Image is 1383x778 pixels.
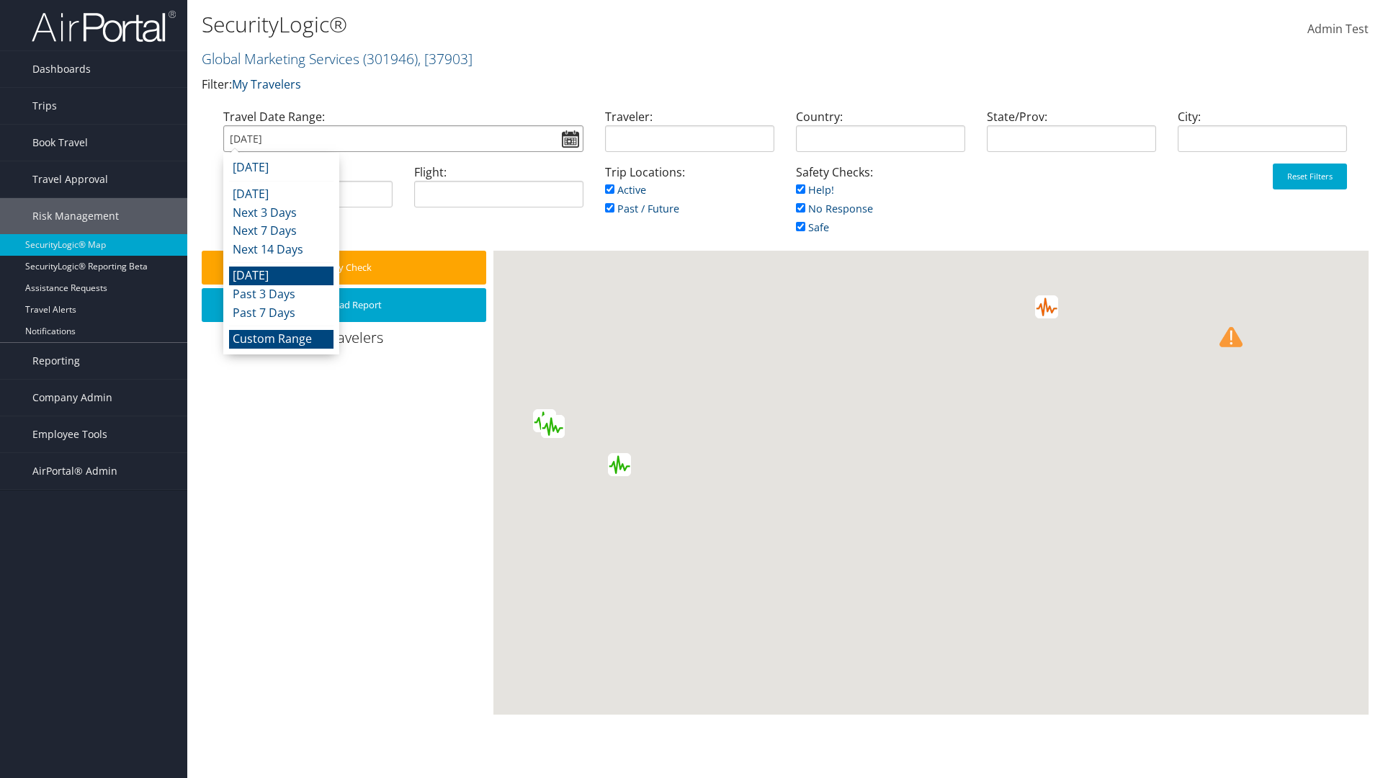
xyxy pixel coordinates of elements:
span: Employee Tools [32,416,107,452]
a: Help! [796,183,834,197]
div: Green earthquake alert (Magnitude 4.6M, Depth:10km) in Mexico 10/08/2025 14:31 UTC, 90 thousand i... [541,415,564,438]
a: No Response [796,202,873,215]
span: Travel Approval [32,161,108,197]
li: Past 3 Days [229,285,334,304]
a: Global Marketing Services [202,49,473,68]
span: Company Admin [32,380,112,416]
li: Past 7 Days [229,304,334,323]
button: Download Report [202,288,486,322]
li: Custom Range [229,330,334,349]
button: Safety Check [202,251,486,285]
span: Admin Test [1307,21,1369,37]
div: Country: [785,108,976,164]
div: City: [1167,108,1358,164]
span: Risk Management [32,198,119,234]
p: Filter: [202,76,980,94]
div: Safety Checks: [785,164,976,251]
li: Next 3 Days [229,204,334,223]
span: Reporting [32,343,80,379]
div: Green earthquake alert (Magnitude 4.7M, Depth:148.057km) in Colombia 11/08/2025 00:16 UTC, 3 mill... [608,453,631,476]
a: Safe [796,220,829,234]
h1: SecurityLogic® [202,9,980,40]
div: State/Prov: [976,108,1167,164]
a: My Travelers [232,76,301,92]
li: [DATE] [229,267,334,285]
div: Trip Locations: [594,164,785,232]
span: Book Travel [32,125,88,161]
span: Trips [32,88,57,124]
img: airportal-logo.png [32,9,176,43]
div: 0 Travelers [202,328,493,355]
button: Reset Filters [1273,164,1347,189]
li: [DATE] [229,185,334,204]
a: Past / Future [605,202,679,215]
span: ( 301946 ) [363,49,418,68]
div: Orange earthquake alert (Magnitude 6.1M, Depth:10km) in Türkiye 10/08/2025 16:53 UTC, 70 thousand... [1035,295,1058,318]
a: Admin Test [1307,7,1369,52]
span: , [ 37903 ] [418,49,473,68]
div: Traveler: [594,108,785,164]
li: Next 14 Days [229,241,334,259]
a: Active [605,183,646,197]
div: Air/Hotel/Rail: [212,164,403,219]
li: Next 7 Days [229,222,334,241]
div: Green earthquake alert (Magnitude 5.8M, Depth:9.144km) in Mexico 11/08/2025 02:21 UTC, 40 thousan... [533,409,556,432]
div: Green earthquake alert (Magnitude 4.7M, Depth:10km) in Guatemala 10/08/2025 20:37 UTC, 70 thousan... [542,415,565,438]
div: Travel Date Range: [212,108,594,164]
span: Dashboards [32,51,91,87]
li: [DATE] [229,158,334,177]
span: AirPortal® Admin [32,453,117,489]
div: Flight: [403,164,594,219]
